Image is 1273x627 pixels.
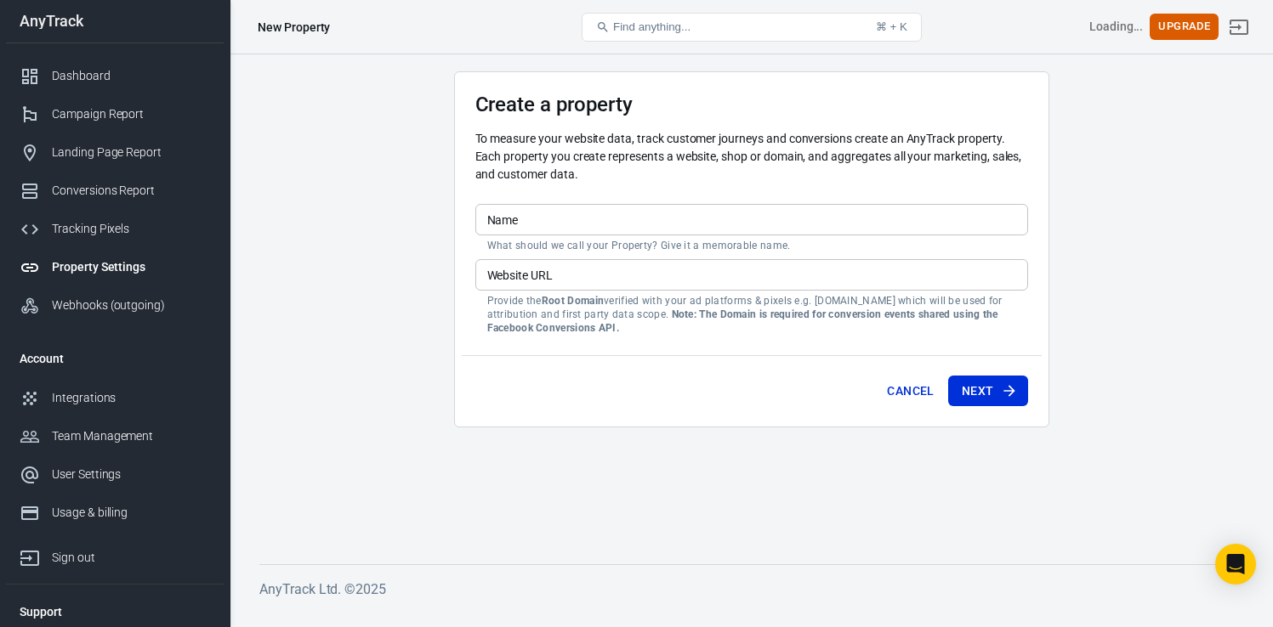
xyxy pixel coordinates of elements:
div: Property Settings [52,258,210,276]
a: Campaign Report [6,95,224,133]
input: Your Website Name [475,204,1028,235]
strong: Note: The Domain is required for conversion events shared using the Facebook Conversions API. [487,308,998,334]
li: Account [6,338,224,379]
strong: Root Domain [542,295,604,307]
div: Webhooks (outgoing) [52,297,210,314]
input: example.com [475,259,1028,291]
div: New Property [258,19,330,36]
a: Usage & billing [6,494,224,532]
p: Provide the verified with your ad platforms & pixels e.g. [DOMAIN_NAME] which will be used for at... [487,294,1016,335]
a: Tracking Pixels [6,210,224,248]
button: Upgrade [1150,14,1219,40]
div: Sign out [52,549,210,567]
div: ⌘ + K [876,20,907,33]
div: Conversions Report [52,182,210,200]
a: Property Settings [6,248,224,286]
p: To measure your website data, track customer journeys and conversions create an AnyTrack property... [475,130,1028,184]
p: What should we call your Property? Give it a memorable name. [487,239,1016,252]
a: Landing Page Report [6,133,224,172]
h3: Create a property [475,93,1028,116]
div: Usage & billing [52,504,210,522]
h6: AnyTrack Ltd. © 2025 [259,579,1243,600]
span: Find anything... [613,20,690,33]
button: Cancel [880,376,941,407]
a: Webhooks (outgoing) [6,286,224,325]
button: Next [948,376,1028,407]
a: Team Management [6,417,224,455]
div: Landing Page Report [52,144,210,161]
div: Team Management [52,427,210,445]
button: Find anything...⌘ + K [582,13,922,42]
div: Dashboard [52,67,210,85]
div: AnyTrack [6,14,224,29]
a: Sign out [6,532,224,577]
div: User Settings [52,466,210,483]
div: Open Intercom Messenger [1215,544,1256,585]
a: Conversions Report [6,172,224,210]
div: Campaign Report [52,105,210,123]
div: Tracking Pixels [52,220,210,238]
a: Sign out [1219,7,1259,48]
a: Dashboard [6,57,224,95]
a: User Settings [6,455,224,494]
a: Integrations [6,379,224,417]
div: Integrations [52,389,210,407]
div: Account id: <> [1089,18,1144,36]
